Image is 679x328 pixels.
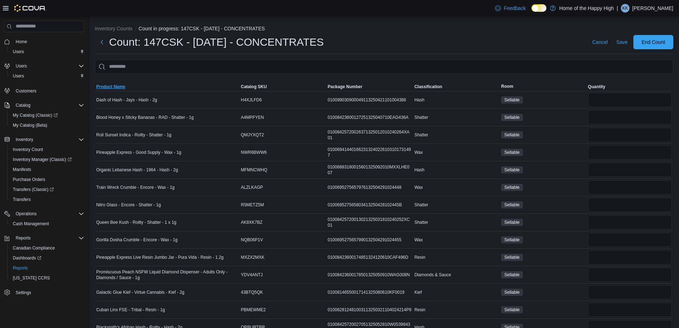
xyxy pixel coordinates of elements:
button: End Count [633,35,673,49]
span: Sellable [504,167,520,173]
span: Users [10,72,84,80]
span: Sellable [504,289,520,296]
span: Hash [415,97,425,103]
span: Sellable [501,271,523,278]
button: Operations [1,209,87,219]
button: Reports [7,263,87,273]
span: Sellable [501,114,523,121]
span: R5METZ5M [241,202,264,208]
a: Home [13,37,30,46]
a: Users [10,72,27,80]
a: Customers [13,87,39,95]
span: Sellable [501,96,523,104]
a: Transfers (Classic) [7,185,87,195]
span: Sellable [501,289,523,296]
span: Sellable [504,114,520,121]
span: Dashboards [13,255,41,261]
div: 01008423600178501325050910WAG008N [326,271,413,279]
a: Inventory Manager (Classic) [10,155,74,164]
span: Inventory Manager (Classic) [13,157,72,162]
span: 43BTQ5QK [241,289,263,295]
span: NQB06P1V [241,237,263,243]
span: Blood Honey x Sticky Bananas - RAD - Shatter - 1g [96,115,194,120]
p: | [617,4,618,12]
span: Classification [415,84,442,90]
span: My Catalog (Beta) [10,121,84,130]
span: Diamonds & Sauce [415,272,451,278]
button: Users [7,47,87,57]
div: 01008146550017141325080610KF0019 [326,288,413,297]
span: Wax [415,150,423,155]
button: Users [7,71,87,81]
button: Inventory [1,135,87,145]
button: Inventory Count [7,145,87,155]
span: YDV4ANTJ [241,272,263,278]
span: QMJYXQT2 [241,132,264,138]
span: Gorilla Dosha Crumble - Encore - Wax - 1g [96,237,178,243]
span: Washington CCRS [10,274,84,282]
span: Room [501,84,513,89]
span: Sellable [504,202,520,208]
span: Sellable [501,254,523,261]
button: Reports [1,233,87,243]
span: Cancel [592,39,608,46]
a: Cash Management [10,219,52,228]
button: Transfers [7,195,87,205]
span: Roil Sunset Indica - Roilty - Shatter - 1g [96,132,171,138]
button: Catalog [1,100,87,110]
span: Sellable [504,272,520,278]
span: My Catalog (Classic) [13,112,58,118]
a: Reports [10,264,31,272]
button: Operations [13,210,40,218]
a: Inventory Count [10,145,46,154]
div: 0100695275657976132504291024448 [326,183,413,192]
span: Cash Management [10,219,84,228]
a: Settings [13,288,34,297]
span: Purchase Orders [10,175,84,184]
span: Queen Bee Kush - Roilty - Shatter - 1 x 1g [96,219,176,225]
span: Train Wreck Crumble - Encore - Wax - 1g [96,185,175,190]
button: Save [613,35,631,49]
a: Users [10,47,27,56]
span: [US_STATE] CCRS [13,275,50,281]
span: Users [10,47,84,56]
button: Classification [413,82,500,91]
span: End Count [642,39,665,46]
span: Save [616,39,628,46]
span: Sellable [504,97,520,103]
button: Canadian Compliance [7,243,87,253]
span: Customers [16,88,36,94]
span: Shatter [415,115,428,120]
button: My Catalog (Beta) [7,120,87,130]
span: Users [13,73,24,79]
button: Users [1,61,87,71]
span: Sellable [501,306,523,313]
span: Sellable [501,166,523,173]
span: Sellable [504,149,520,156]
h1: Count: 147CSK - [DATE] - CONCENTRATES [109,35,324,49]
span: Settings [13,288,84,297]
a: My Catalog (Classic) [10,111,61,120]
span: Quantity [588,84,606,90]
div: 010062812481003113250321104024214P9 [326,306,413,314]
span: Pineapple Express - Good Supply - Wax - 1g [96,150,181,155]
span: Feedback [504,5,525,12]
span: Inventory Count [13,147,43,152]
div: 01008423600174851324120610CAF496D [326,253,413,262]
span: H4XJLFD6 [241,97,262,103]
span: Resin [415,307,426,313]
span: Sellable [501,236,523,243]
div: 010099030900049113250421101004386 [326,96,413,104]
span: Catalog SKU [241,84,267,90]
span: Pineapple Express Live Resin Jumbo Jar - Pura Vida - Resin - 1.2g [96,254,223,260]
span: Sellable [504,132,520,138]
span: Sellable [504,184,520,191]
button: Next [95,35,109,49]
a: Feedback [492,1,528,15]
a: My Catalog (Classic) [7,110,87,120]
button: Cash Management [7,219,87,229]
button: Package Number [326,82,413,91]
button: Manifests [7,165,87,175]
span: Users [13,49,24,55]
button: Inventory [13,135,36,144]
